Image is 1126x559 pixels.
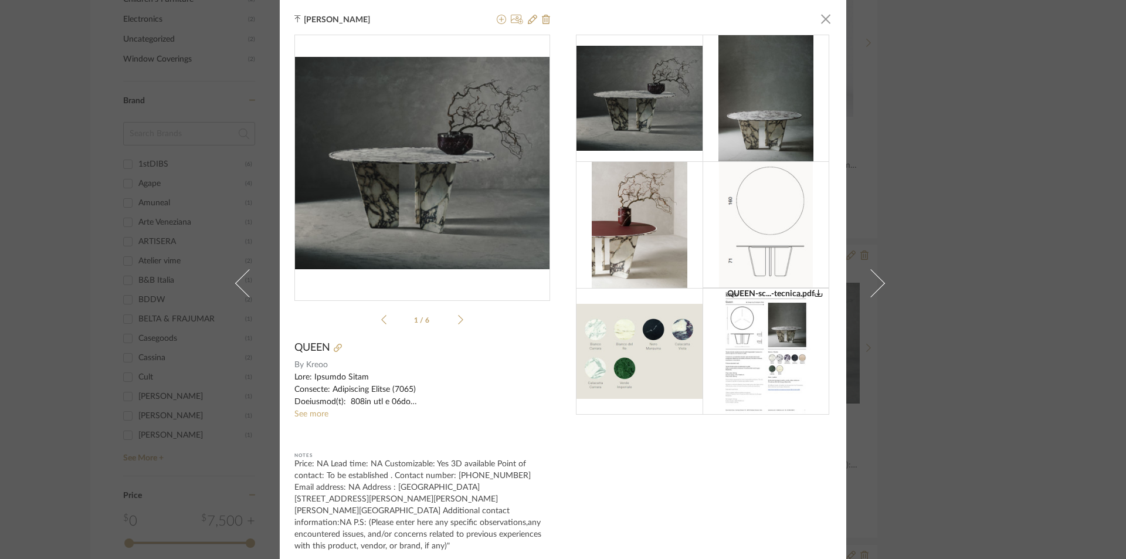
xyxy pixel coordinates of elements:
div: Lore: Ipsumdo Sitam Consecte: Adipiscing Elitse (7065) Doeiusmod(t): 808in utl e 06do Magnaali/En... [294,371,550,408]
div: Notes [294,450,550,462]
img: 80666bc6-2bd9-4d14-9cdb-6ea92e9e5520_436x436.jpg [294,57,550,269]
div: QUEEN-sc...-tecnica.pdf [727,289,823,299]
span: Kreoo [306,359,551,371]
a: QUEEN-sc...-tecnica.pdf [703,288,829,415]
a: See more [294,410,328,418]
div: Price: NA Lead time: NA Customizable: Yes 3D available Point of contact: To be established . Cont... [294,458,550,552]
span: By [294,359,304,371]
img: 80666bc6-2bd9-4d14-9cdb-6ea92e9e5520_216x216.jpg [576,46,703,151]
img: a9a08d8f-fea8-4199-b103-32c9cece4b70_216x216.jpg [719,161,813,288]
button: Close [814,7,837,31]
span: QUEEN [294,341,330,354]
img: 995253ac-5e95-4009-9805-ead08e46f51f_216x216.jpg [718,35,813,162]
div: 0 [295,35,550,291]
img: d7c80c49-2c99-4448-965f-3cb8f0da4932_216x216.jpg [576,304,703,399]
img: 4a9ebbc6-d348-4d3c-b471-62626ead1f72_216x216.jpg [592,162,687,289]
span: [PERSON_NAME] [304,15,388,25]
img: 39a5bb93-b491-4930-8790-81d5fcfad125_216x216.jpg [721,288,811,415]
span: / [420,317,425,324]
span: 1 [414,317,420,324]
span: 6 [425,317,431,324]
